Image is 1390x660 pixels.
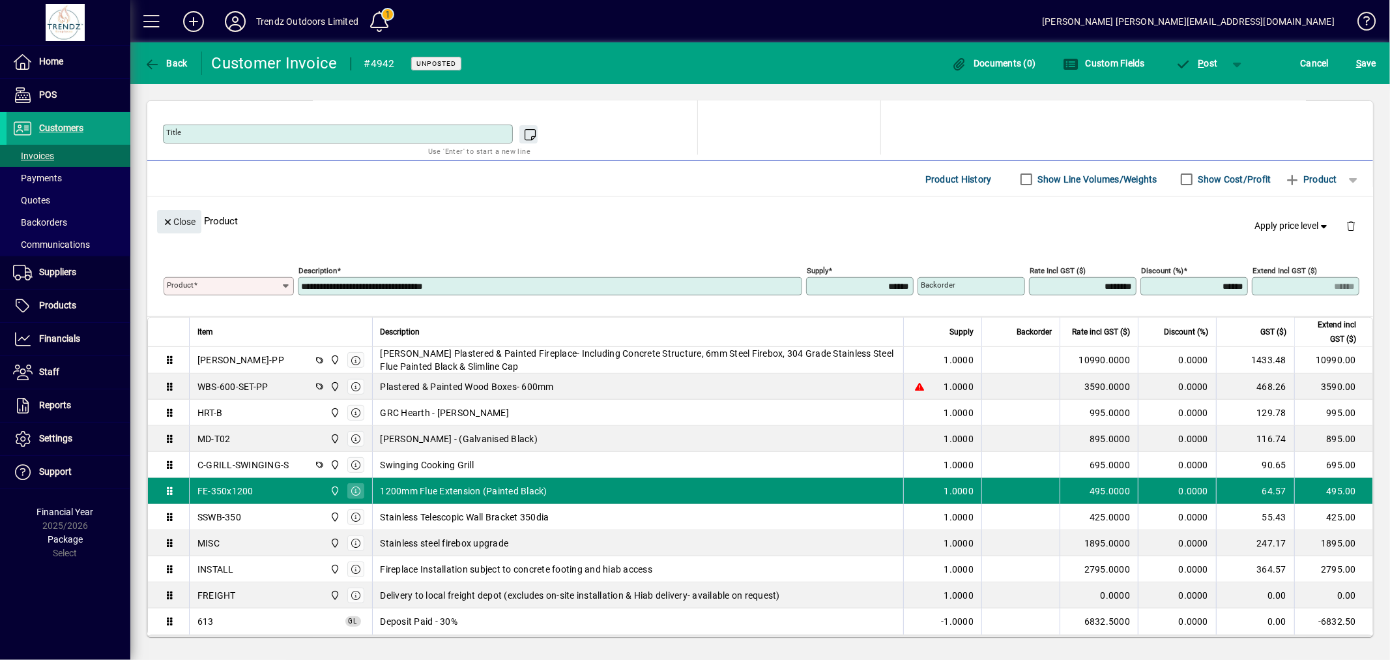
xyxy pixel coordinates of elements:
[326,588,341,603] span: New Plymouth
[141,52,191,75] button: Back
[13,239,90,250] span: Communications
[1335,220,1367,232] app-page-header-button: Delete
[39,267,76,277] span: Suppliers
[941,615,974,628] span: -1.0000
[944,511,974,524] span: 1.0000
[1356,53,1376,74] span: ave
[1250,215,1336,238] button: Apply price level
[162,211,196,233] span: Close
[39,123,83,133] span: Customers
[1068,589,1130,602] div: 0.0000
[381,563,653,576] span: Fireplace Installation subject to concrete footing and hiab access
[197,406,222,419] div: HRT-B
[1216,608,1294,635] td: 0.00
[1216,452,1294,478] td: 90.65
[944,353,974,367] span: 1.0000
[7,323,130,355] a: Financials
[1196,173,1271,186] label: Show Cost/Profit
[1294,504,1372,530] td: 425.00
[1138,608,1216,635] td: 0.0000
[1294,608,1372,635] td: -6832.50
[1252,266,1317,275] mat-label: Extend incl GST ($)
[197,563,234,576] div: INSTALL
[7,189,130,211] a: Quotes
[381,432,538,445] span: [PERSON_NAME] - (Galvanised Black)
[381,511,549,524] span: Stainless Telescopic Wall Bracket 350dia
[1255,219,1331,233] span: Apply price level
[416,59,456,68] span: Unposted
[7,145,130,167] a: Invoices
[1348,3,1374,45] a: Knowledge Base
[1068,406,1130,419] div: 995.0000
[381,347,896,373] span: [PERSON_NAME] Plastered & Painted Fireplace- Including Concrete Structure, 6mm Steel Firebox, 304...
[130,52,202,75] app-page-header-button: Back
[1138,582,1216,608] td: 0.0000
[39,89,57,100] span: POS
[1176,58,1218,68] span: ost
[1068,485,1130,498] div: 495.0000
[944,563,974,576] span: 1.0000
[1216,556,1294,582] td: 364.57
[1294,426,1372,452] td: 895.00
[944,485,974,498] span: 1.0000
[381,325,420,339] span: Description
[1169,52,1224,75] button: Post
[1198,58,1204,68] span: P
[1294,347,1372,374] td: 10990.00
[1068,615,1130,628] div: 6832.5000
[197,325,213,339] span: Item
[1068,353,1130,367] div: 10990.0000
[1068,432,1130,445] div: 895.0000
[1216,426,1294,452] td: 116.74
[1138,504,1216,530] td: 0.0000
[1353,52,1380,75] button: Save
[381,485,547,498] span: 1200mm Flue Extension (Painted Black)
[214,10,256,33] button: Profile
[326,510,341,524] span: New Plymouth
[298,266,337,275] mat-label: Description
[1063,58,1145,68] span: Custom Fields
[1301,53,1329,74] span: Cancel
[1138,374,1216,400] td: 0.0000
[39,433,72,443] span: Settings
[48,534,83,545] span: Package
[1216,582,1294,608] td: 0.00
[326,458,341,472] span: New Plymouth
[944,380,974,393] span: 1.0000
[381,406,510,419] span: GRC Hearth - [PERSON_NAME]
[7,211,130,233] a: Backorders
[949,325,974,339] span: Supply
[197,432,231,445] div: MD-T02
[326,562,341,577] span: New Plymouth
[428,143,530,158] mat-hint: Use 'Enter' to start a new line
[197,589,236,602] div: FREIGHT
[13,217,67,228] span: Backorders
[7,423,130,455] a: Settings
[7,79,130,112] a: POS
[948,52,1039,75] button: Documents (0)
[1030,266,1086,275] mat-label: Rate incl GST ($)
[1294,530,1372,556] td: 1895.00
[39,466,72,477] span: Support
[1072,325,1130,339] span: Rate incl GST ($)
[1284,169,1337,190] span: Product
[1294,582,1372,608] td: 0.00
[197,458,289,472] div: C-GRILL-SWINGING-S
[364,53,395,74] div: #4942
[326,432,341,446] span: New Plymouth
[7,46,130,78] a: Home
[381,458,474,472] span: Swinging Cooking Grill
[1216,504,1294,530] td: 55.43
[7,356,130,389] a: Staff
[807,266,828,275] mat-label: Supply
[1335,210,1367,241] button: Delete
[1303,318,1356,346] span: Extend incl GST ($)
[1216,374,1294,400] td: 468.26
[944,458,974,472] span: 1.0000
[197,511,241,524] div: SSWB-350
[1068,458,1130,472] div: 695.0000
[13,173,62,183] span: Payments
[326,536,341,550] span: New Plymouth
[326,406,341,420] span: New Plymouth
[197,485,253,498] div: FE-350x1200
